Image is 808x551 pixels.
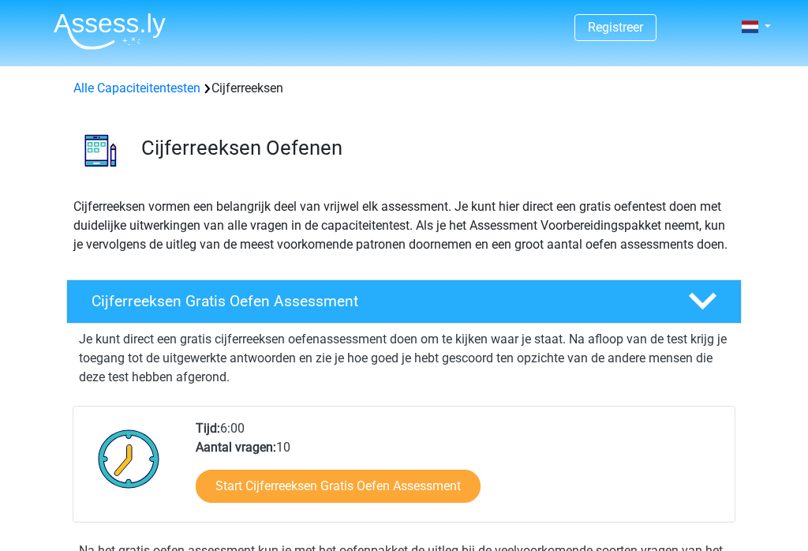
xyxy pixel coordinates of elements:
p: Je kunt direct een gratis cijferreeksen oefenassessment doen om te kijken waar je staat. Na afloo... [79,330,729,387]
a: Alle Capaciteitentesten [73,81,200,96]
a: Start Cijferreeksen Gratis Oefen Assessment [196,470,481,503]
img: Klok [89,419,169,498]
h3: Cijferreeksen Oefenen [141,136,729,160]
b: Aantal vragen: [196,440,276,455]
p: Cijferreeksen vormen een belangrijk deel van vrijwel elk assessment. Je kunt hier direct een grat... [73,197,735,254]
h4: Cijferreeksen Gratis Oefen Assessment [92,292,663,310]
div: Cijferreeksen [67,79,741,98]
img: cijferreeksen [67,117,134,184]
img: Assessly [54,13,166,50]
a: Cijferreeksen Gratis Oefen Assessment [60,279,748,324]
b: Tijd: [196,421,220,436]
div: 6:00 10 [184,419,734,522]
a: Registreer [588,20,643,35]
